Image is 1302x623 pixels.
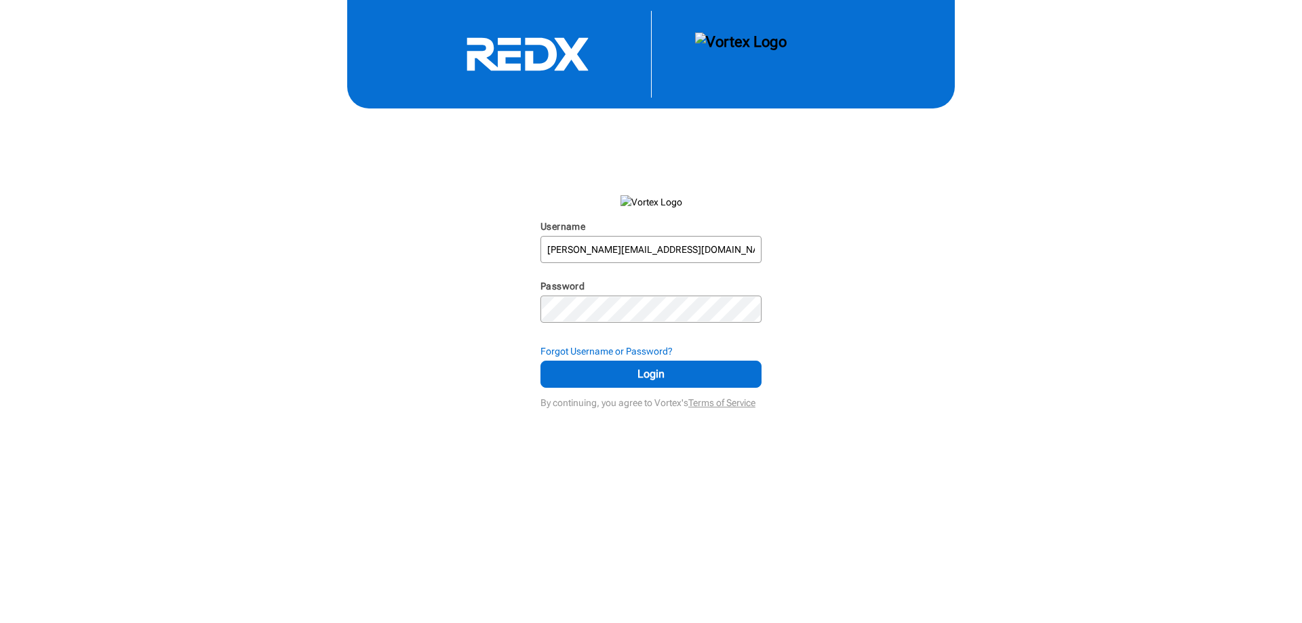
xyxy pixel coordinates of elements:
[540,281,585,292] label: Password
[426,37,629,72] svg: RedX Logo
[557,366,745,382] span: Login
[540,221,585,232] label: Username
[540,344,762,358] div: Forgot Username or Password?
[688,397,755,408] a: Terms of Service
[695,33,787,76] img: Vortex Logo
[540,346,673,357] strong: Forgot Username or Password?
[540,361,762,388] button: Login
[620,195,682,209] img: Vortex Logo
[540,390,762,409] div: By continuing, you agree to Vortex's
